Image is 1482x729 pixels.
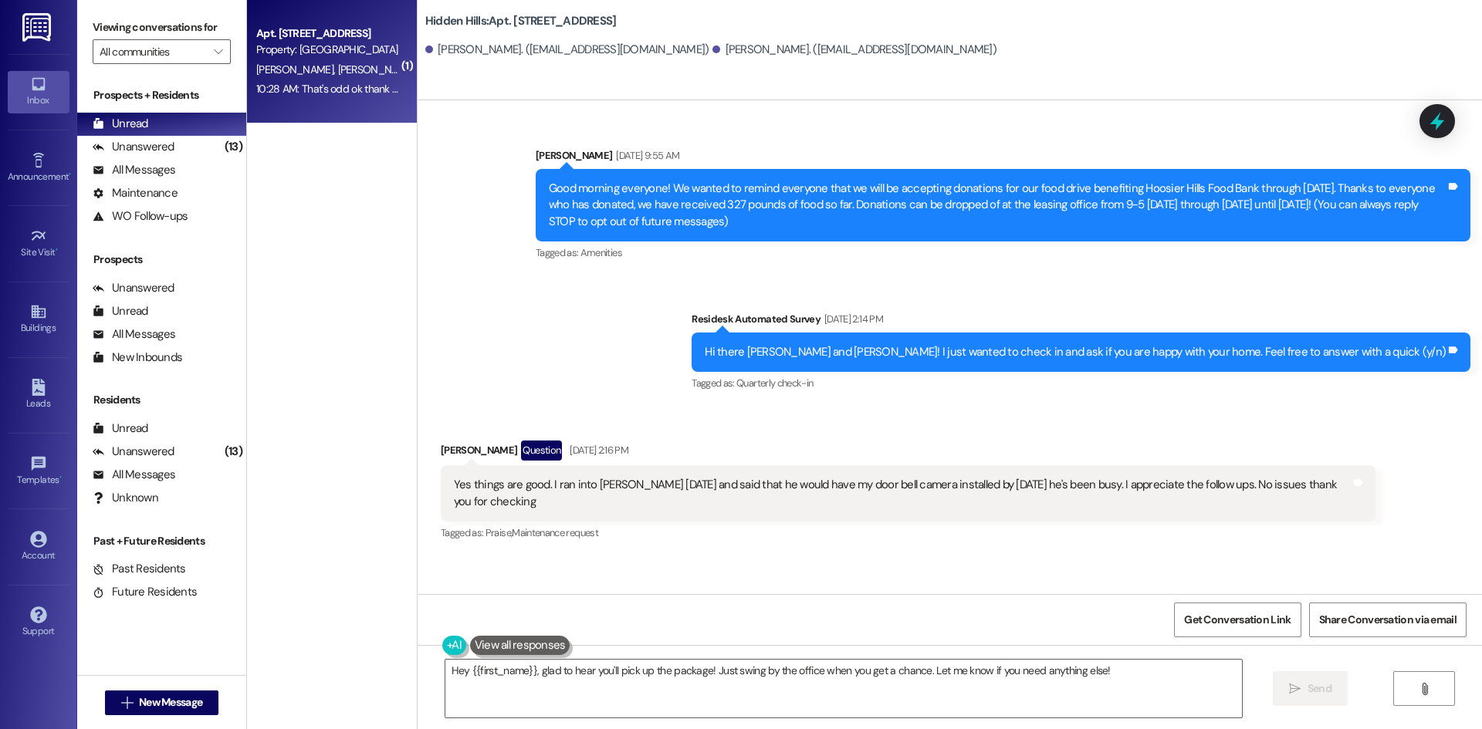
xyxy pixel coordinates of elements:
div: Unknown [93,490,158,506]
div: Tagged as: [441,521,1375,544]
div: [DATE] 3:28 PM [662,591,728,607]
span: New Message [139,694,202,710]
div: Maintenance [93,185,178,201]
div: New Inbounds [93,349,182,366]
a: Account [8,526,69,568]
div: [DATE] 9:55 AM [612,147,679,164]
span: • [69,169,71,180]
div: (13) [221,135,246,159]
a: Site Visit • [8,223,69,265]
div: All Messages [93,467,175,483]
div: Good morning everyone! We wanted to remind everyone that we will be accepting donations for our f... [549,181,1446,230]
span: Get Conversation Link [1184,612,1291,628]
img: ResiDesk Logo [22,13,54,42]
div: Past + Future Residents [77,533,246,549]
div: All Messages [93,162,175,178]
span: [PERSON_NAME] [256,62,338,76]
div: [PERSON_NAME] (ResiDesk) [536,591,1470,613]
a: Leads [8,374,69,416]
div: Hi there [PERSON_NAME] and [PERSON_NAME]! I just wanted to check in and ask if you are happy with... [705,344,1446,360]
div: 10:28 AM: That's odd ok thank you be there soon [256,82,473,96]
div: Question [521,440,562,460]
div: WO Follow-ups [93,208,188,224]
div: Apt. [STREET_ADDRESS] [256,25,399,42]
div: Unanswered [93,280,174,296]
span: Send [1308,680,1331,697]
span: [PERSON_NAME] [337,62,414,76]
div: Unread [93,420,148,437]
div: Prospects + Residents [77,87,246,103]
div: [DATE] 2:16 PM [566,442,628,458]
i:  [214,46,222,58]
div: Residents [77,392,246,408]
span: Quarterly check-in [736,376,813,390]
i:  [121,697,133,709]
a: Inbox [8,71,69,113]
div: Unread [93,303,148,319]
span: • [59,472,62,483]
div: Tagged as: [692,372,1470,394]
div: Prospects [77,251,246,268]
button: Get Conversation Link [1174,602,1301,637]
div: Residesk Automated Survey [692,311,1470,332]
span: Praise , [486,526,512,539]
i:  [1289,683,1301,695]
div: Tagged as: [536,241,1470,264]
div: Property: [GEOGRAPHIC_DATA] [256,42,399,58]
div: Unanswered [93,444,174,460]
div: Unanswered [93,139,174,155]
i:  [1419,683,1430,695]
div: Yes things are good. I ran into [PERSON_NAME] [DATE] and said that he would have my door bell cam... [454,477,1351,510]
div: [PERSON_NAME] [441,440,1375,465]
div: Past Residents [93,561,186,577]
div: All Messages [93,326,175,343]
a: Buildings [8,299,69,340]
button: Share Conversation via email [1309,602,1467,637]
div: [PERSON_NAME]. ([EMAIL_ADDRESS][DOMAIN_NAME]) [425,42,709,58]
input: All communities [100,39,206,64]
span: Maintenance request [512,526,598,539]
div: Unread [93,116,148,132]
label: Viewing conversations for [93,15,231,39]
b: Hidden Hills: Apt. [STREET_ADDRESS] [425,13,617,29]
button: Send [1273,671,1348,706]
div: Future Residents [93,584,197,600]
span: • [56,245,58,255]
div: [DATE] 2:14 PM [821,311,883,327]
div: [PERSON_NAME] [536,147,1470,169]
a: Support [8,602,69,643]
a: Templates • [8,451,69,492]
textarea: Hey {{first_name}}, glad to hear you'll pick up the package! Just swing by the office when you ge... [445,660,1242,717]
button: New Message [105,690,219,715]
span: Amenities [580,246,622,259]
div: (13) [221,440,246,464]
div: [PERSON_NAME]. ([EMAIL_ADDRESS][DOMAIN_NAME]) [712,42,996,58]
span: Share Conversation via email [1319,612,1457,628]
